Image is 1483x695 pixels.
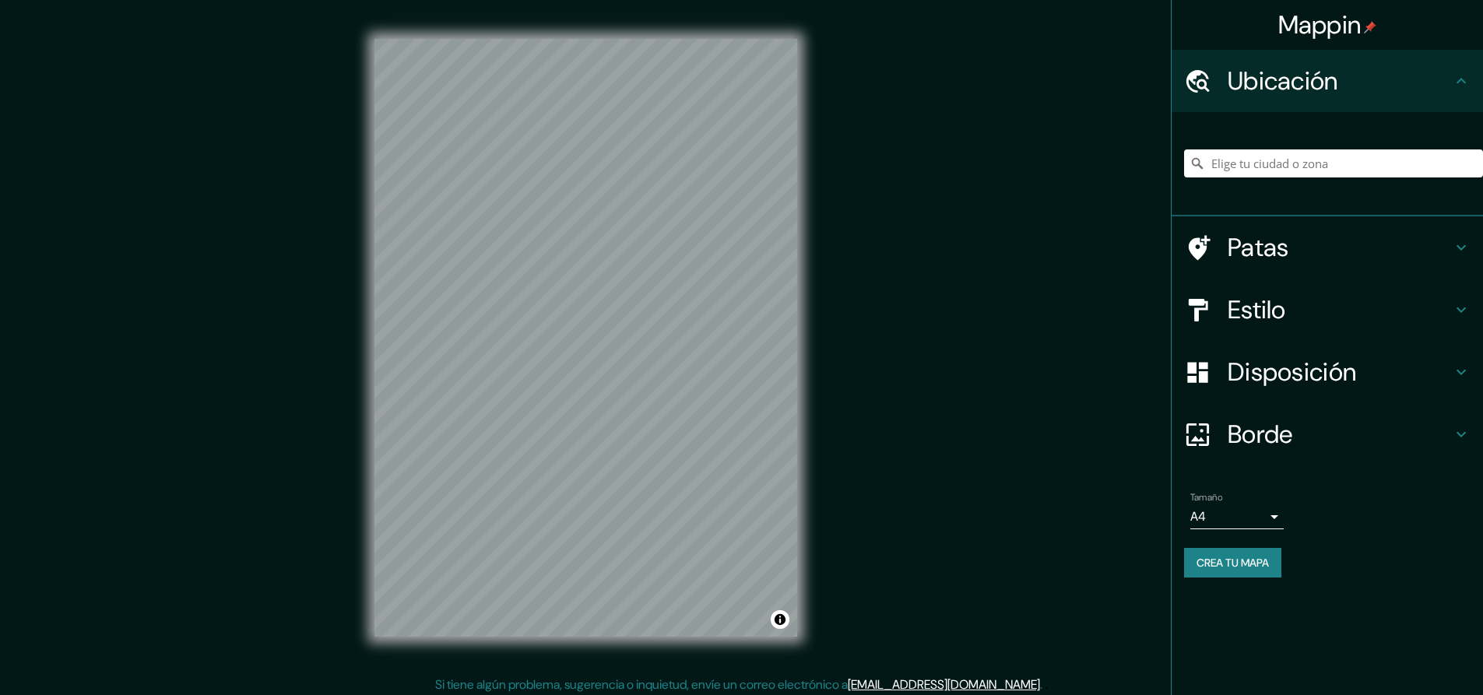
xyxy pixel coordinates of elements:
div: A4 [1190,504,1284,529]
font: Borde [1228,418,1293,451]
canvas: Mapa [374,39,797,637]
button: Activar o desactivar atribución [771,610,789,629]
font: Patas [1228,231,1289,264]
div: Estilo [1172,279,1483,341]
input: Elige tu ciudad o zona [1184,149,1483,177]
div: Disposición [1172,341,1483,403]
iframe: Lanzador de widgets de ayuda [1344,634,1466,678]
font: A4 [1190,508,1206,525]
div: Patas [1172,216,1483,279]
font: Mappin [1278,9,1362,41]
font: . [1040,676,1042,693]
font: Si tiene algún problema, sugerencia o inquietud, envíe un correo electrónico a [435,676,848,693]
font: Disposición [1228,356,1356,388]
font: . [1045,676,1048,693]
div: Borde [1172,403,1483,465]
font: Ubicación [1228,65,1338,97]
div: Ubicación [1172,50,1483,112]
font: Tamaño [1190,491,1222,504]
img: pin-icon.png [1364,21,1376,33]
font: Crea tu mapa [1197,556,1269,570]
a: [EMAIL_ADDRESS][DOMAIN_NAME] [848,676,1040,693]
font: . [1042,676,1045,693]
font: Estilo [1228,293,1286,326]
button: Crea tu mapa [1184,548,1281,577]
